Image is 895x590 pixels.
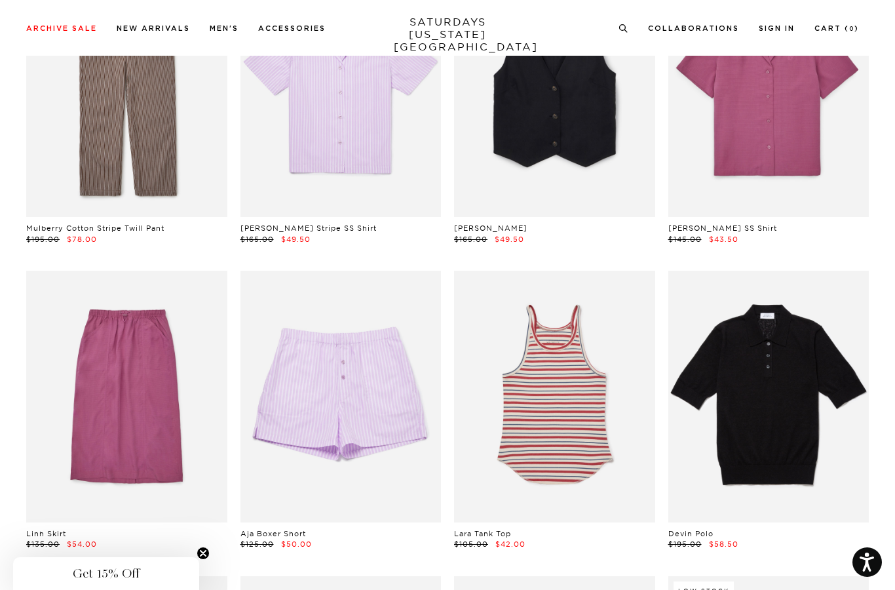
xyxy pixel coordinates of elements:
span: $135.00 [26,540,60,549]
a: Aja Boxer Short [240,529,306,538]
span: $195.00 [26,235,60,244]
a: Collaborations [648,25,739,32]
a: Devin Polo [668,529,714,538]
span: $105.00 [454,540,488,549]
a: Lara Tank Top [454,529,511,538]
div: Get 15% OffClose teaser [13,557,199,590]
span: $165.00 [454,235,487,244]
a: Archive Sale [26,25,97,32]
a: Accessories [258,25,326,32]
button: Close teaser [197,547,210,560]
span: $165.00 [240,235,274,244]
span: $49.50 [495,235,524,244]
span: $43.50 [709,235,738,244]
a: SATURDAYS[US_STATE][GEOGRAPHIC_DATA] [394,16,502,53]
a: New Arrivals [117,25,190,32]
a: Sign In [759,25,795,32]
a: [PERSON_NAME] Stripe SS Shirt [240,224,377,233]
a: [PERSON_NAME] [454,224,527,233]
span: $42.00 [495,540,525,549]
span: $54.00 [67,540,97,549]
a: [PERSON_NAME] SS Shirt [668,224,777,233]
a: Men's [210,25,238,32]
span: $58.50 [709,540,738,549]
span: $49.50 [281,235,311,244]
span: $195.00 [668,540,702,549]
span: Get 15% Off [73,566,140,581]
span: $78.00 [67,235,97,244]
span: $145.00 [668,235,702,244]
span: $50.00 [281,540,312,549]
a: Linh Skirt [26,529,66,538]
a: Mulberry Cotton Stripe Twill Pant [26,224,164,233]
span: $125.00 [240,540,274,549]
a: Cart (0) [814,25,859,32]
small: 0 [849,26,854,32]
